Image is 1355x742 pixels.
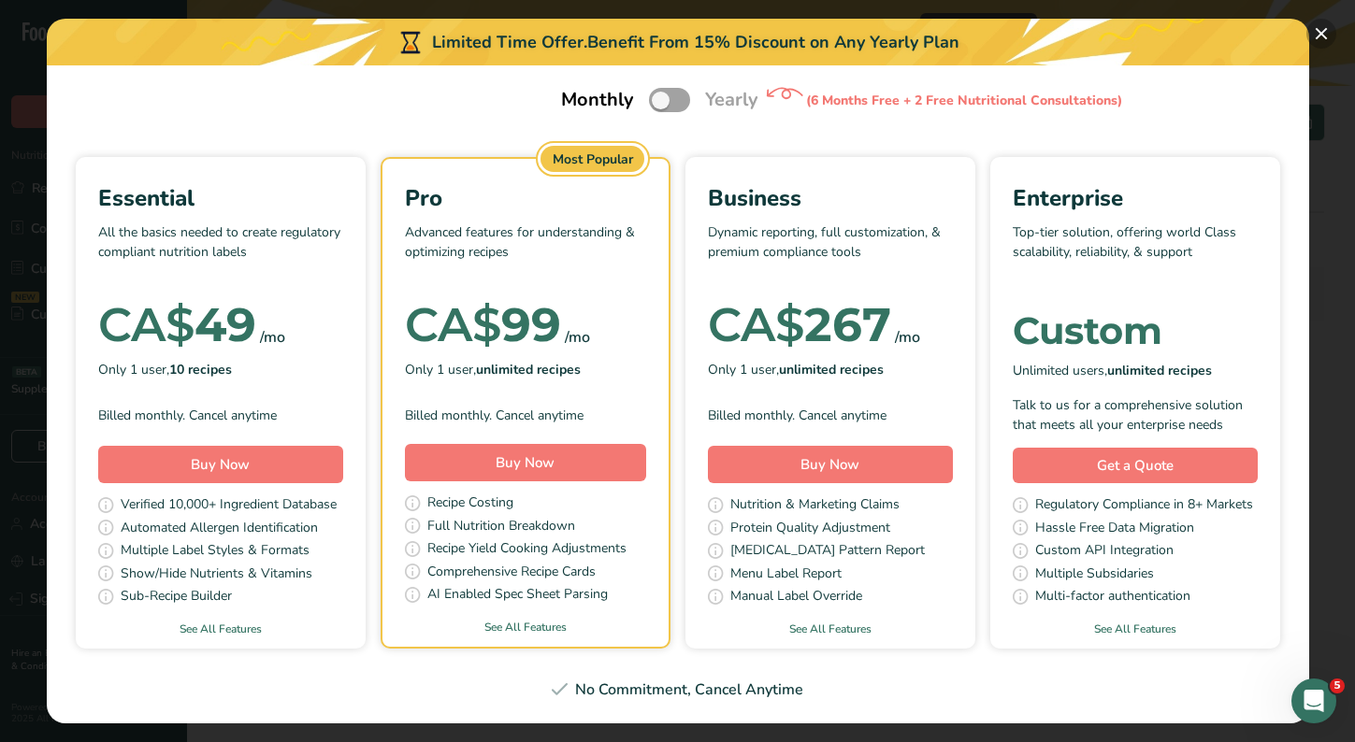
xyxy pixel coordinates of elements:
[730,564,842,587] span: Menu Label Report
[15,106,359,240] div: Rachelle says…
[321,592,351,621] button: Send a message…
[779,361,884,378] b: unlimited recipes
[98,360,232,379] span: Only 1 user,
[1013,312,1258,350] div: Custom
[587,30,959,55] div: Benefit From 15% Discount on Any Yearly Plan
[98,307,256,344] div: 49
[76,621,366,637] a: See All Features
[1013,222,1258,278] p: Top-tier solution, offering world Class scalability, reliability, & support
[53,10,83,40] img: Profile image for Rachelle
[895,326,920,349] div: /mo
[98,406,343,425] div: Billed monthly. Cancel anytime
[405,181,646,215] div: Pro
[1107,362,1212,379] b: unlimited recipes
[427,492,513,516] span: Recipe Costing
[30,523,142,535] div: Rachelle • 46m ago
[405,222,646,278] p: Advanced features for understanding & optimizing recipes
[98,181,343,215] div: Essential
[1035,586,1190,609] span: Multi-factor authentication
[121,494,337,518] span: Verified 10,000+ Ingredient Database
[91,23,186,42] p: Active 45m ago
[16,560,358,592] textarea: Message…
[98,296,195,353] span: CA$
[427,516,575,539] span: Full Nutrition Breakdown
[708,446,953,483] button: Buy Now
[685,621,975,637] a: See All Features
[67,350,359,446] div: I only need the sfft for my products. Do you have an alternative for me? i.e., would your consult...
[15,553,359,617] div: Greg says…
[69,678,1287,701] div: No Commitment, Cancel Anytime
[15,461,359,553] div: Rachelle says…
[82,362,344,435] div: I only need the sfft for my products. Do you have an alternative for me? i.e., would your consult...
[98,446,343,483] button: Buy Now
[1035,518,1194,541] span: Hassle Free Data Migration
[1291,678,1336,723] iframe: Intercom live chat
[705,86,758,114] span: Yearly
[800,455,859,474] span: Buy Now
[89,599,104,614] button: Upload attachment
[121,518,318,541] span: Automated Allergen Identification
[541,146,645,172] div: Most Popular
[15,239,307,335] div: Please let me know though if you would be interested in discussing the CFIA nutrition and front-o...
[260,326,285,349] div: /mo
[59,599,74,614] button: Gif picker
[708,360,884,379] span: Only 1 user,
[990,621,1280,637] a: See All Features
[1097,455,1174,477] span: Get a Quote
[1035,494,1253,518] span: Regulatory Compliance in 8+ Markets
[98,222,343,278] p: All the basics needed to create regulatory compliant nutrition labels
[191,455,250,474] span: Buy Now
[91,9,153,23] h1: Rachelle
[708,406,953,425] div: Billed monthly. Cancel anytime
[730,540,925,564] span: [MEDICAL_DATA] Pattern Report
[708,307,891,344] div: 267
[15,239,359,350] div: Rachelle says…
[427,562,596,585] span: Comprehensive Recipe Cards
[169,361,232,378] b: 10 recipes
[47,19,1309,65] div: Limited Time Offer.
[278,553,359,594] div: 3 labels
[1035,540,1174,564] span: Custom API Integration
[1330,678,1345,693] span: 5
[30,472,292,508] div: How many labels would you require If I may ask?
[121,586,232,609] span: Sub-Recipe Builder
[405,307,561,344] div: 99
[405,296,501,353] span: CA$
[1013,395,1258,435] div: Talk to us for a comprehensive solution that meets all your enterprise needs
[30,250,292,323] div: Please let me know though if you would be interested in discussing the CFIA nutrition and front-o...
[561,86,634,114] span: Monthly
[427,584,608,607] span: AI Enabled Spec Sheet Parsing
[708,181,953,215] div: Business
[708,222,953,278] p: Dynamic reporting, full customization, & premium compliance tools
[121,540,310,564] span: Multiple Label Styles & Formats
[730,518,890,541] span: Protein Quality Adjustment
[1013,361,1212,380] span: Unlimited users,
[121,564,312,587] span: Show/Hide Nutrients & Vitamins
[708,296,804,353] span: CA$
[1035,564,1154,587] span: Multiple Subsidaries
[427,538,627,562] span: Recipe Yield Cooking Adjustments
[565,326,590,349] div: /mo
[405,360,581,379] span: Only 1 user,
[405,444,646,481] button: Buy Now
[30,117,292,227] div: At this time, we do not offer the CFIA supplement label module. However, we are continuously expa...
[15,350,359,461] div: Greg says…
[1013,448,1258,484] a: Get a Quote
[15,106,307,238] div: At this time, we do not offer the CFIA supplement label module. However, we are continuously expa...
[496,453,555,472] span: Buy Now
[476,361,581,378] b: unlimited recipes
[405,406,646,425] div: Billed monthly. Cancel anytime
[293,7,328,43] button: Home
[730,494,900,518] span: Nutrition & Marketing Claims
[1013,181,1258,215] div: Enterprise
[12,7,48,43] button: go back
[730,586,862,609] span: Manual Label Override
[29,599,44,614] button: Emoji picker
[806,91,1122,110] div: (6 Months Free + 2 Free Nutritional Consultations)
[15,461,307,520] div: How many labels would you require If I may ask?Rachelle • 46m ago
[328,7,362,41] div: Close
[382,619,669,635] a: See All Features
